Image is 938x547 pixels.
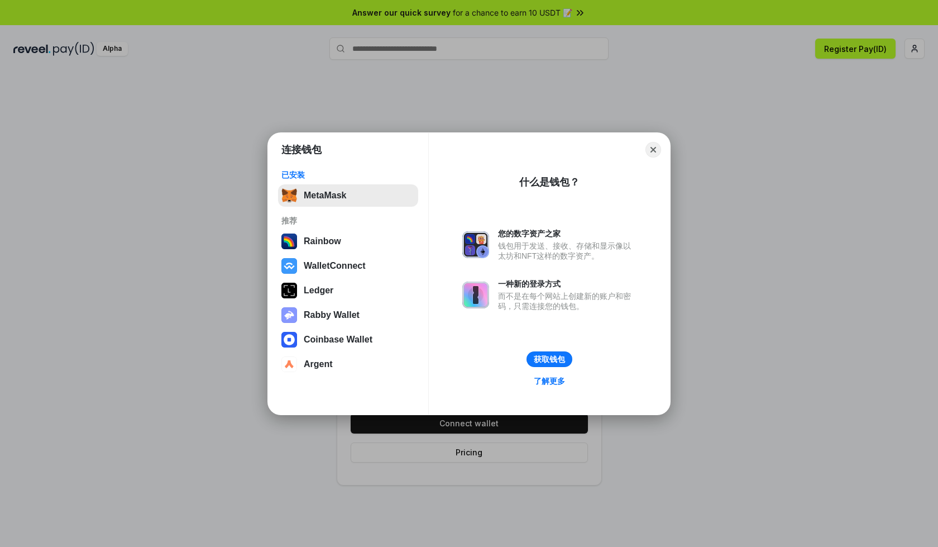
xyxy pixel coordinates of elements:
[278,279,418,302] button: Ledger
[304,261,366,271] div: WalletConnect
[304,359,333,369] div: Argent
[645,142,661,158] button: Close
[278,184,418,207] button: MetaMask
[462,282,489,308] img: svg+xml,%3Csvg%20xmlns%3D%22http%3A%2F%2Fwww.w3.org%2F2000%2Fsvg%22%20fill%3D%22none%22%20viewBox...
[304,236,341,246] div: Rainbow
[278,329,418,351] button: Coinbase Wallet
[498,279,636,289] div: 一种新的登录方式
[304,191,346,201] div: MetaMask
[498,241,636,261] div: 钱包用于发送、接收、存储和显示像以太坊和NFT这样的数字资产。
[281,170,415,180] div: 已安装
[527,374,572,388] a: 了解更多
[304,310,360,320] div: Rabby Wallet
[534,376,565,386] div: 了解更多
[281,283,297,298] img: svg+xml,%3Csvg%20xmlns%3D%22http%3A%2F%2Fwww.w3.org%2F2000%2Fsvg%22%20width%3D%2228%22%20height%3...
[462,231,489,258] img: svg+xml,%3Csvg%20xmlns%3D%22http%3A%2F%2Fwww.w3.org%2F2000%2Fsvg%22%20fill%3D%22none%22%20viewBox...
[281,356,297,372] img: svg+xml,%3Csvg%20width%3D%2228%22%20height%3D%2228%22%20viewBox%3D%220%200%2028%2028%22%20fill%3D...
[278,353,418,375] button: Argent
[281,307,297,323] img: svg+xml,%3Csvg%20xmlns%3D%22http%3A%2F%2Fwww.w3.org%2F2000%2Fsvg%22%20fill%3D%22none%22%20viewBox...
[278,255,418,277] button: WalletConnect
[278,304,418,326] button: Rabby Wallet
[278,230,418,253] button: Rainbow
[498,291,636,311] div: 而不是在每个网站上创建新的账户和密码，只需连接您的钱包。
[281,216,415,226] div: 推荐
[534,354,565,364] div: 获取钱包
[304,335,372,345] div: Coinbase Wallet
[281,332,297,348] img: svg+xml,%3Csvg%20width%3D%2228%22%20height%3D%2228%22%20viewBox%3D%220%200%2028%2028%22%20fill%3D...
[281,143,322,156] h1: 连接钱包
[304,286,333,296] div: Ledger
[519,175,580,189] div: 什么是钱包？
[281,188,297,203] img: svg+xml,%3Csvg%20fill%3D%22none%22%20height%3D%2233%22%20viewBox%3D%220%200%2035%2033%22%20width%...
[281,258,297,274] img: svg+xml,%3Csvg%20width%3D%2228%22%20height%3D%2228%22%20viewBox%3D%220%200%2028%2028%22%20fill%3D...
[498,229,636,239] div: 您的数字资产之家
[281,234,297,249] img: svg+xml,%3Csvg%20width%3D%22120%22%20height%3D%22120%22%20viewBox%3D%220%200%20120%20120%22%20fil...
[527,351,572,367] button: 获取钱包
